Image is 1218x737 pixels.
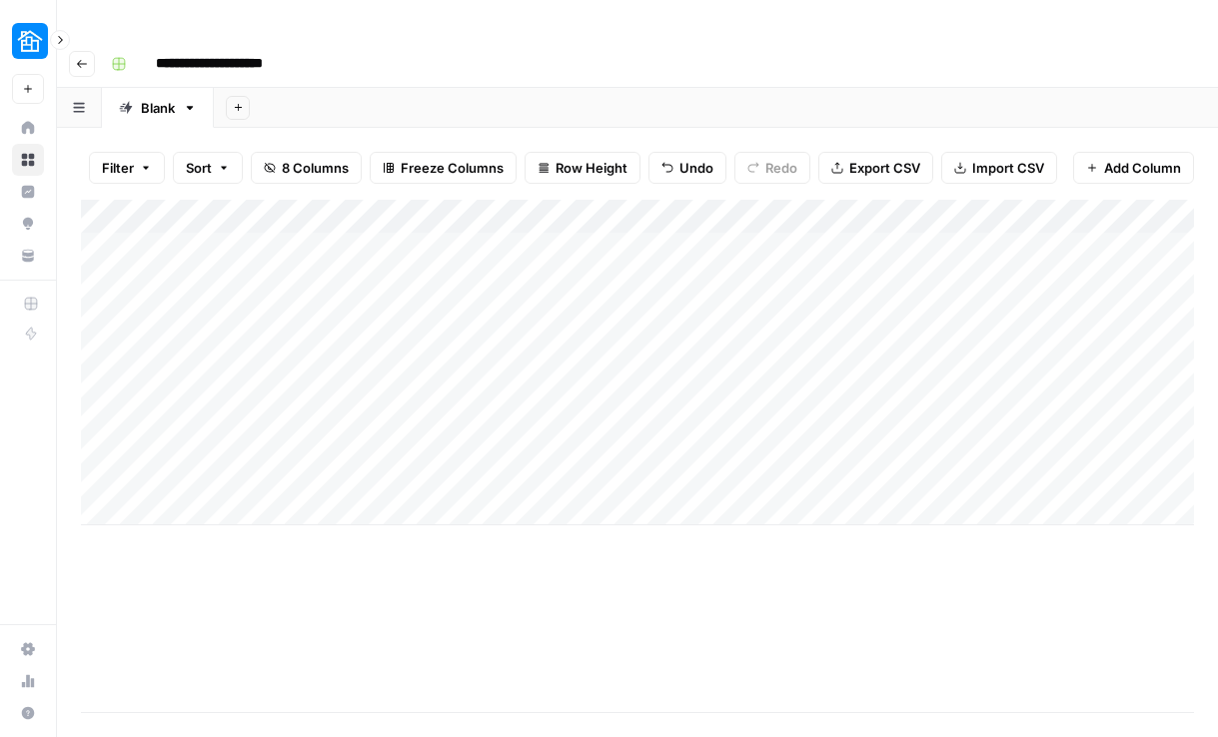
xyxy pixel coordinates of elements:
[818,152,933,184] button: Export CSV
[12,23,48,59] img: Neighbor Logo
[251,152,362,184] button: 8 Columns
[679,158,713,178] span: Undo
[648,152,726,184] button: Undo
[556,158,627,178] span: Row Height
[370,152,517,184] button: Freeze Columns
[102,88,214,128] a: Blank
[941,152,1057,184] button: Import CSV
[972,158,1044,178] span: Import CSV
[401,158,504,178] span: Freeze Columns
[141,98,175,118] div: Blank
[12,112,44,144] a: Home
[765,158,797,178] span: Redo
[89,152,165,184] button: Filter
[1104,158,1181,178] span: Add Column
[173,152,243,184] button: Sort
[12,633,44,665] a: Settings
[12,665,44,697] a: Usage
[12,144,44,176] a: Browse
[525,152,640,184] button: Row Height
[12,176,44,208] a: Insights
[12,208,44,240] a: Opportunities
[12,697,44,729] button: Help + Support
[282,158,349,178] span: 8 Columns
[186,158,212,178] span: Sort
[1073,152,1194,184] button: Add Column
[849,158,920,178] span: Export CSV
[12,16,44,66] button: Workspace: Neighbor
[12,240,44,272] a: Your Data
[734,152,810,184] button: Redo
[102,158,134,178] span: Filter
